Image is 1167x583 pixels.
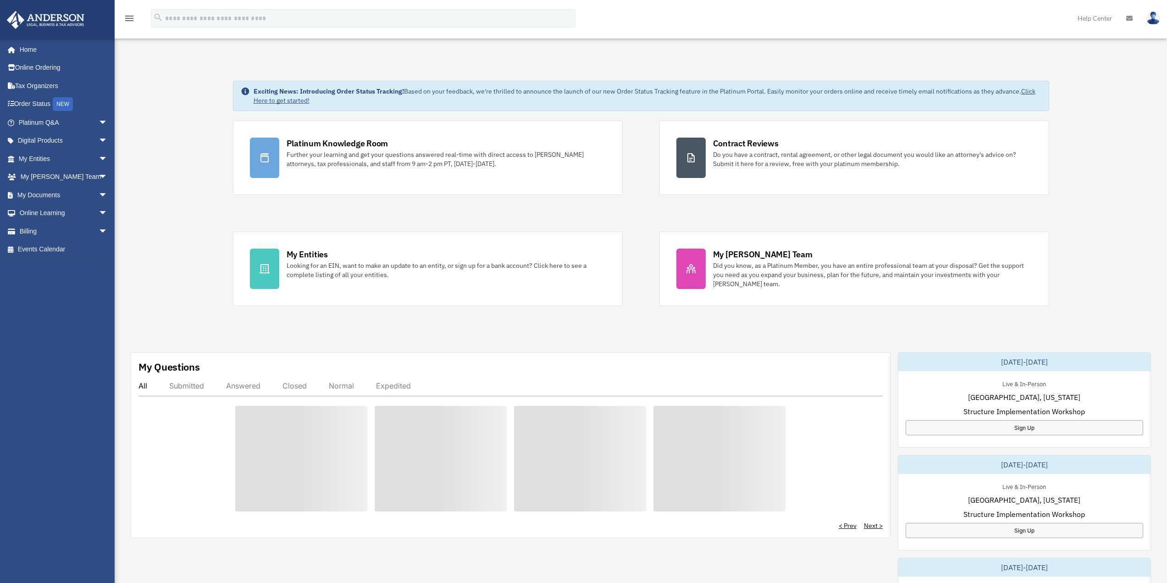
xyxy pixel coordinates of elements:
div: Live & In-Person [995,378,1053,388]
a: Billingarrow_drop_down [6,222,122,240]
div: My Entities [287,249,328,260]
span: arrow_drop_down [99,186,117,205]
a: My Documentsarrow_drop_down [6,186,122,204]
a: Online Ordering [6,59,122,77]
div: Contract Reviews [713,138,779,149]
div: [DATE]-[DATE] [898,455,1150,474]
span: arrow_drop_down [99,132,117,150]
a: Tax Organizers [6,77,122,95]
div: Normal [329,381,354,390]
div: My Questions [138,360,200,374]
span: [GEOGRAPHIC_DATA], [US_STATE] [968,392,1080,403]
a: My [PERSON_NAME] Teamarrow_drop_down [6,168,122,186]
div: My [PERSON_NAME] Team [713,249,813,260]
a: Platinum Q&Aarrow_drop_down [6,113,122,132]
div: All [138,381,147,390]
strong: Exciting News: Introducing Order Status Tracking! [254,87,404,95]
div: [DATE]-[DATE] [898,353,1150,371]
span: arrow_drop_down [99,113,117,132]
div: Did you know, as a Platinum Member, you have an entire professional team at your disposal? Get th... [713,261,1032,289]
a: Next > [864,521,883,530]
a: Online Learningarrow_drop_down [6,204,122,222]
div: Looking for an EIN, want to make an update to an entity, or sign up for a bank account? Click her... [287,261,606,279]
span: arrow_drop_down [99,168,117,187]
span: Structure Implementation Workshop [963,406,1085,417]
a: menu [124,16,135,24]
i: menu [124,13,135,24]
div: Expedited [376,381,411,390]
span: arrow_drop_down [99,222,117,241]
a: Digital Productsarrow_drop_down [6,132,122,150]
span: arrow_drop_down [99,204,117,223]
a: Platinum Knowledge Room Further your learning and get your questions answered real-time with dire... [233,121,623,195]
div: Closed [282,381,307,390]
span: Structure Implementation Workshop [963,509,1085,520]
a: Order StatusNEW [6,95,122,114]
div: NEW [53,97,73,111]
div: Answered [226,381,260,390]
i: search [153,12,163,22]
a: Sign Up [906,420,1143,435]
span: [GEOGRAPHIC_DATA], [US_STATE] [968,494,1080,505]
div: Do you have a contract, rental agreement, or other legal document you would like an attorney's ad... [713,150,1032,168]
a: Contract Reviews Do you have a contract, rental agreement, or other legal document you would like... [659,121,1049,195]
a: Home [6,40,117,59]
div: Further your learning and get your questions answered real-time with direct access to [PERSON_NAM... [287,150,606,168]
div: Based on your feedback, we're thrilled to announce the launch of our new Order Status Tracking fe... [254,87,1041,105]
img: User Pic [1146,11,1160,25]
div: Live & In-Person [995,481,1053,491]
a: Events Calendar [6,240,122,259]
a: Sign Up [906,523,1143,538]
div: [DATE]-[DATE] [898,558,1150,577]
a: My Entities Looking for an EIN, want to make an update to an entity, or sign up for a bank accoun... [233,232,623,306]
img: Anderson Advisors Platinum Portal [4,11,87,29]
a: < Prev [839,521,857,530]
a: Click Here to get started! [254,87,1035,105]
a: My Entitiesarrow_drop_down [6,150,122,168]
span: arrow_drop_down [99,150,117,168]
div: Platinum Knowledge Room [287,138,388,149]
a: My [PERSON_NAME] Team Did you know, as a Platinum Member, you have an entire professional team at... [659,232,1049,306]
div: Submitted [169,381,204,390]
